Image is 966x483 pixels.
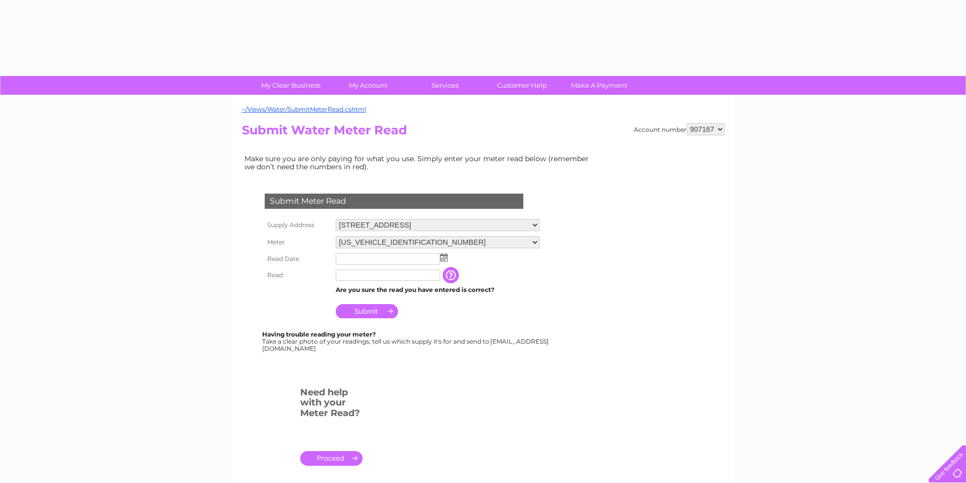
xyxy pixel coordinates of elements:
[262,331,550,352] div: Take a clear photo of your readings, tell us which supply it's for and send to [EMAIL_ADDRESS][DO...
[333,283,542,296] td: Are you sure the read you have entered is correct?
[300,451,363,466] a: .
[443,267,461,283] input: Information
[300,385,363,424] h3: Need help with your Meter Read?
[634,123,725,135] div: Account number
[242,105,366,113] a: ~/Views/Water/SubmitMeterRead.cshtml
[262,216,333,234] th: Supply Address
[262,330,376,338] b: Having trouble reading your meter?
[262,267,333,283] th: Read
[242,152,597,173] td: Make sure you are only paying for what you use. Simply enter your meter read below (remember we d...
[242,123,725,142] h2: Submit Water Meter Read
[249,76,333,95] a: My Clear Business
[557,76,641,95] a: Make A Payment
[336,304,398,318] input: Submit
[403,76,487,95] a: Services
[326,76,410,95] a: My Account
[262,251,333,267] th: Read Date
[265,194,523,209] div: Submit Meter Read
[262,234,333,251] th: Meter
[440,253,448,262] img: ...
[480,76,564,95] a: Customer Help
